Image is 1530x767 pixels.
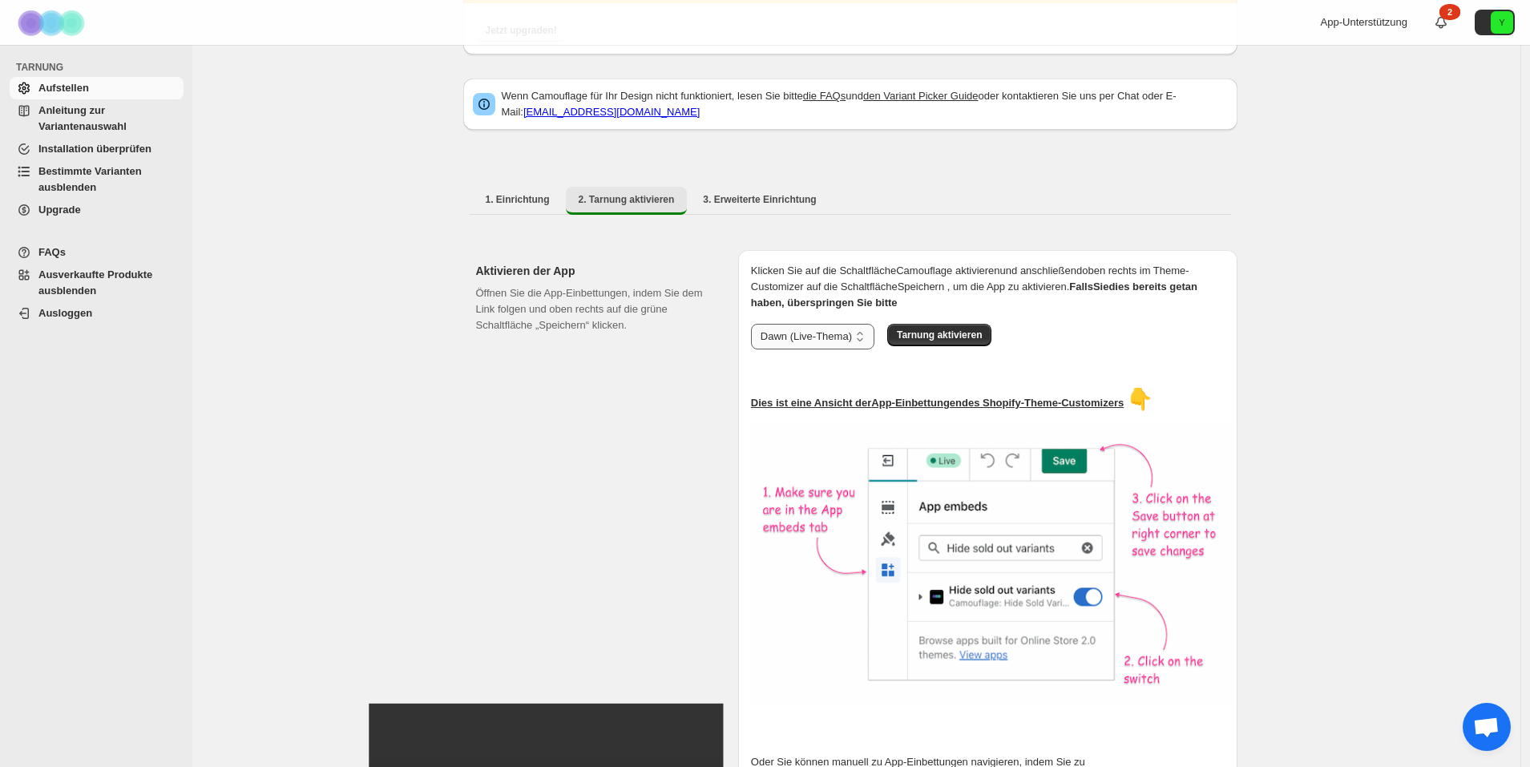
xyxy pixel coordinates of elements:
[1069,281,1093,293] font: Falls
[1491,11,1513,34] span: Avatar mit den Initialen Y
[898,281,1070,293] font: Speichern , um die App zu aktivieren.
[846,90,863,102] font: und
[1499,18,1505,27] text: Y
[38,165,142,193] font: Bestimmte Varianten ausblenden
[1447,7,1452,17] font: 2
[523,106,700,118] a: [EMAIL_ADDRESS][DOMAIN_NAME]
[1321,16,1407,28] font: App-Unterstützung
[476,264,575,277] font: Aktivieren der App
[10,138,184,160] a: Installation überprüfen
[38,268,152,297] font: Ausverkaufte Produkte ausblenden
[1475,10,1515,35] button: Avatar mit den Initialen Y
[10,199,184,221] a: Upgrade
[38,82,89,94] font: Aufstellen
[1463,703,1511,751] div: Chat öffnen
[1000,264,1083,277] font: und anschließend
[751,424,1232,704] img: Tarnung aktivieren
[703,194,816,205] font: 3. Erweiterte Einrichtung
[751,264,896,277] font: Klicken Sie auf die Schaltfläche
[751,281,1197,309] font: dies bereits getan haben, überspringen Sie bitte
[1127,387,1153,411] font: 👇
[887,329,991,341] a: Tarnung aktivieren
[502,90,803,102] font: Wenn Camouflage für Ihr Design nicht funktioniert, lesen Sie bitte
[871,397,962,409] font: App-Einbettungen
[962,397,1124,409] font: des Shopify-Theme-Customizers
[863,90,979,102] a: den Variant Picker Guide
[10,264,184,302] a: Ausverkaufte Produkte ausblenden
[579,194,675,205] font: 2. Tarnung aktivieren
[38,246,66,258] font: FAQs
[38,104,127,132] font: Anleitung zur Variantenauswahl
[896,264,999,277] font: Camouflage aktivieren
[486,194,550,205] font: 1. Einrichtung
[751,397,872,409] font: Dies ist eine Ansicht der
[10,241,184,264] a: FAQs
[38,143,151,155] font: Installation überprüfen
[38,307,92,319] font: Ausloggen
[1093,281,1109,293] font: Sie
[803,90,846,102] a: die FAQs
[10,99,184,138] a: Anleitung zur Variantenauswahl
[38,204,81,216] font: Upgrade
[887,324,991,346] button: Tarnung aktivieren
[1433,14,1449,30] a: 2
[10,77,184,99] a: Aufstellen
[16,62,63,73] font: TARNUNG
[13,1,93,45] img: Tarnung
[10,160,184,199] a: Bestimmte Varianten ausblenden
[476,287,703,331] font: Öffnen Sie die App-Einbettungen, indem Sie dem Link folgen und oben rechts auf die grüne Schaltfl...
[10,302,184,325] a: Ausloggen
[897,329,982,341] font: Tarnung aktivieren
